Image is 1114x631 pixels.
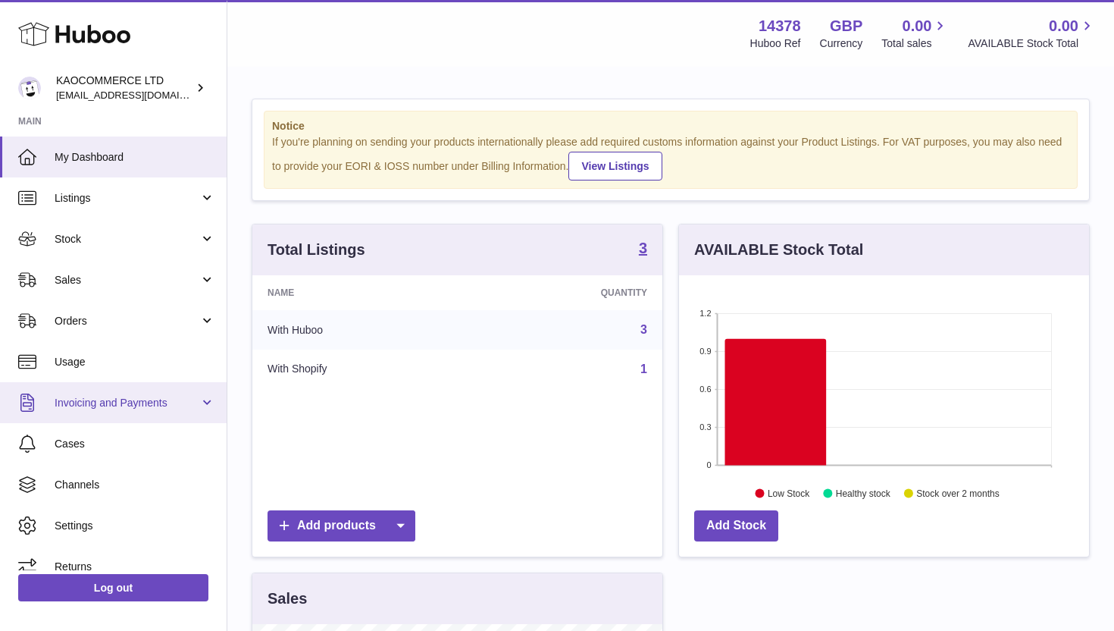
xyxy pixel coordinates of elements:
span: Returns [55,560,215,574]
img: hello@lunera.co.uk [18,77,41,99]
span: My Dashboard [55,150,215,165]
span: Settings [55,519,215,533]
span: 0.00 [903,16,932,36]
strong: 3 [639,240,647,256]
div: Huboo Ref [750,36,801,51]
span: Orders [55,314,199,328]
span: AVAILABLE Stock Total [968,36,1096,51]
a: 3 [640,323,647,336]
a: Log out [18,574,208,601]
strong: GBP [830,16,862,36]
span: 0.00 [1049,16,1078,36]
a: 0.00 AVAILABLE Stock Total [968,16,1096,51]
span: Usage [55,355,215,369]
text: Low Stock [768,488,810,498]
h3: Sales [268,589,307,609]
div: KAOCOMMERCE LTD [56,74,192,102]
span: [EMAIL_ADDRESS][DOMAIN_NAME] [56,89,223,101]
a: 0.00 Total sales [881,16,949,51]
span: Cases [55,437,215,451]
a: 3 [639,240,647,259]
span: Sales [55,273,199,287]
span: Listings [55,191,199,206]
text: Stock over 2 months [916,488,999,498]
span: Invoicing and Payments [55,396,199,410]
span: Stock [55,232,199,246]
a: Add products [268,510,415,542]
h3: Total Listings [268,240,365,260]
strong: Notice [272,119,1069,133]
text: 0.3 [699,422,711,432]
text: 0 [706,460,711,469]
div: If you're planning on sending your products internationally please add required customs informati... [272,135,1069,181]
td: With Shopify [252,350,474,389]
a: 1 [640,363,647,375]
a: Add Stock [694,510,778,542]
span: Total sales [881,36,949,51]
text: Healthy stock [836,488,891,498]
td: With Huboo [252,310,474,350]
text: 1.2 [699,309,711,318]
th: Name [252,275,474,310]
span: Channels [55,478,215,492]
div: Currency [820,36,863,51]
th: Quantity [474,275,662,310]
h3: AVAILABLE Stock Total [694,240,863,260]
strong: 14378 [759,16,801,36]
text: 0.6 [699,385,711,394]
a: View Listings [568,152,662,181]
text: 0.9 [699,347,711,356]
